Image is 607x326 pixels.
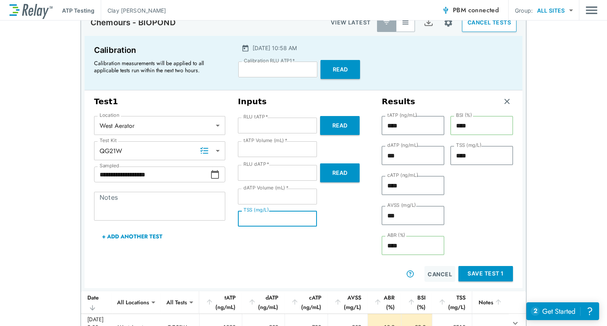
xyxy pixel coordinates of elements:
[407,293,426,312] div: BSI (%)
[526,302,599,320] iframe: Resource center
[107,6,166,15] p: Clay [PERSON_NAME]
[439,2,502,18] button: PBM connected
[453,5,499,16] span: PBM
[443,18,453,28] img: Settings Icon
[100,112,119,118] label: Location
[94,143,225,159] div: QG21W
[205,293,236,312] div: tATP (ng/mL)
[387,232,405,238] label: ABR (%)
[468,6,499,15] span: connected
[94,118,225,133] div: West Aerator
[586,3,598,18] button: Main menu
[586,3,598,18] img: Drawer Icon
[383,19,390,26] img: Latest
[374,293,395,312] div: ABR (%)
[419,13,438,32] button: Export
[503,97,511,105] img: Remove
[9,2,53,19] img: LuminUltra Relay
[243,138,287,143] label: tATP Volume (mL)
[248,293,278,312] div: dATP (ng/mL)
[456,142,482,148] label: TSS (mg/L)
[81,291,111,314] th: Date
[334,293,361,312] div: AVSS (mg/L)
[100,163,119,169] label: Sampled
[462,13,517,32] button: CANCEL TESTS
[458,266,513,281] button: Save Test 1
[243,207,269,213] label: TSS (mg/L)
[238,97,369,107] h3: Inputs
[94,60,221,74] p: Calibration measurements will be applied to all applicable tests run within the next two hours.
[90,18,175,27] p: Chemours - BIOPOND
[94,227,170,246] button: + Add Another Test
[243,161,269,167] label: RLU dATP
[62,6,94,15] p: ATP Testing
[100,138,117,143] label: Test Kit
[382,97,415,107] h3: Results
[438,12,459,33] button: Site setup
[253,44,297,52] p: [DATE] 10:58 AM
[387,202,416,208] label: AVSS (mg/L)
[94,44,224,56] p: Calibration
[479,298,502,307] div: Notes
[424,266,455,282] button: Cancel
[94,167,210,182] input: Choose date, selected date is Sep 23, 2025
[320,163,360,182] button: Read
[438,293,466,312] div: TSS (mg/L)
[161,294,192,310] div: All Tests
[111,294,155,310] div: All Locations
[320,116,360,135] button: Read
[243,185,288,191] label: dATP Volume (mL)
[442,6,450,14] img: Connected Icon
[387,142,418,148] label: dATP (ng/mL)
[241,44,249,52] img: Calender Icon
[244,58,295,64] label: Calibration RLU ATP1
[424,18,434,28] img: Export Icon
[291,293,321,312] div: cATP (ng/mL)
[456,112,472,118] label: BSI (%)
[243,114,268,120] label: RLU tATP
[387,172,418,178] label: cATP (ng/mL)
[402,19,409,26] img: View All
[331,18,371,27] p: VIEW LATEST
[515,6,533,15] p: Group:
[387,112,417,118] label: tATP (ng/mL)
[94,97,225,107] h3: Test 1
[320,60,360,79] button: Read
